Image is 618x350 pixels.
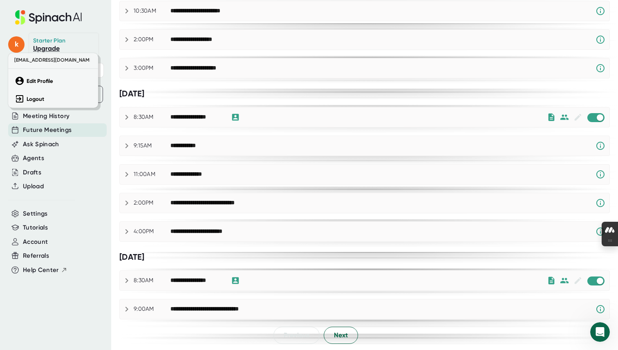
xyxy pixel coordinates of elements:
[590,322,610,342] iframe: Intercom live chat
[27,78,53,85] b: Edit Profile
[27,96,44,103] b: Logout
[13,74,94,88] button: Edit Profile
[12,55,90,65] span: [EMAIL_ADDRESS][DOMAIN_NAME]
[13,92,94,106] button: Logout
